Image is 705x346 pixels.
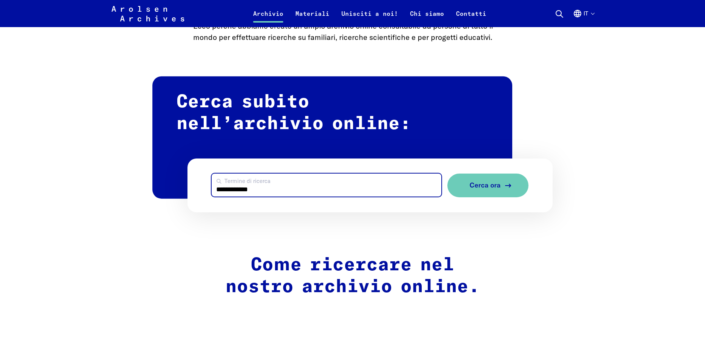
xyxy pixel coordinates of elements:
[289,9,335,27] a: Materiali
[335,9,404,27] a: Unisciti a noi!
[152,76,512,199] h2: Cerca subito nell’archivio online:
[193,255,512,298] h2: Come ricercare nel nostro archivio online.
[247,5,492,23] nav: Primaria
[470,181,501,189] span: Cerca ora
[404,9,450,27] a: Chi siamo
[447,174,528,197] button: Cerca ora
[573,9,594,27] button: Italiano, selezione lingua
[247,9,289,27] a: Archivio
[450,9,492,27] a: Contatti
